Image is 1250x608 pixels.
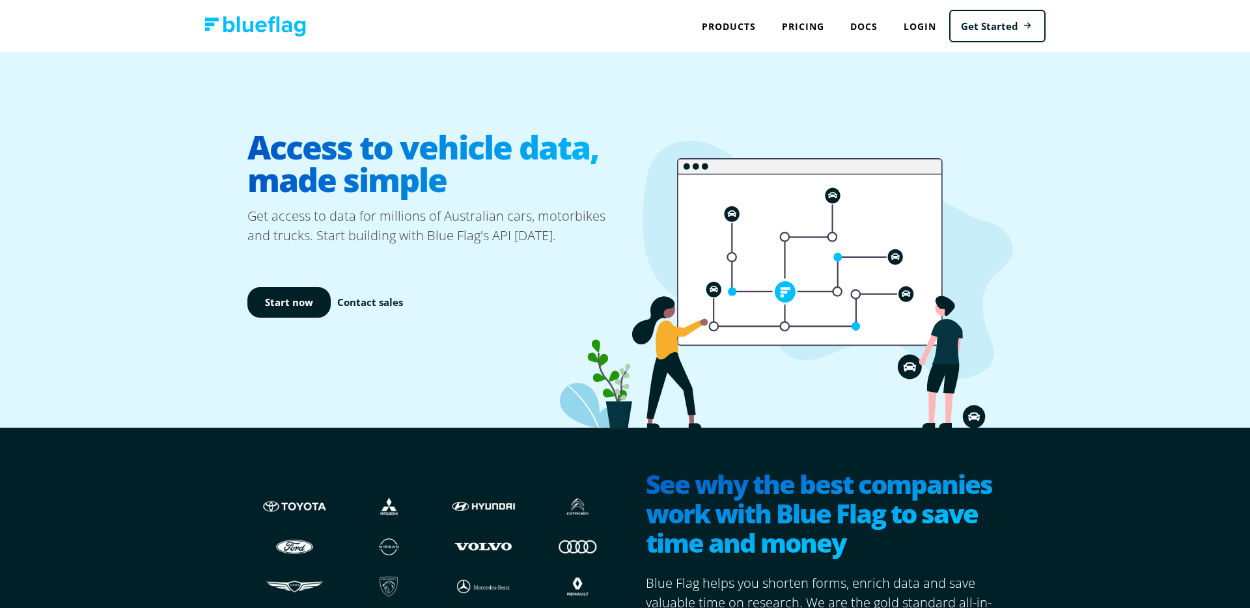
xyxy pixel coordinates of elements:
[949,10,1046,43] a: Get Started
[544,534,612,559] img: Audi logo
[260,534,329,559] img: Ford logo
[355,534,423,559] img: Nissan logo
[646,469,1003,560] h2: See why the best companies work with Blue Flag to save time and money
[260,494,329,519] img: Toyota logo
[449,494,518,519] img: Hyundai logo
[449,574,518,599] img: Mercedes logo
[247,287,331,318] a: Start now
[247,206,625,245] p: Get access to data for millions of Australian cars, motorbikes and trucks. Start building with Bl...
[449,534,518,559] img: Volvo logo
[769,13,837,40] a: Pricing
[891,13,949,40] a: Login to Blue Flag application
[355,574,423,599] img: Peugeot logo
[337,295,403,310] a: Contact sales
[837,13,891,40] a: Docs
[544,494,612,519] img: Citroen logo
[204,16,306,36] img: Blue Flag logo
[355,494,423,519] img: Mistubishi logo
[247,120,625,206] h1: Access to vehicle data, made simple
[689,13,769,40] div: Products
[544,574,612,599] img: Renault logo
[260,574,329,599] img: Genesis logo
